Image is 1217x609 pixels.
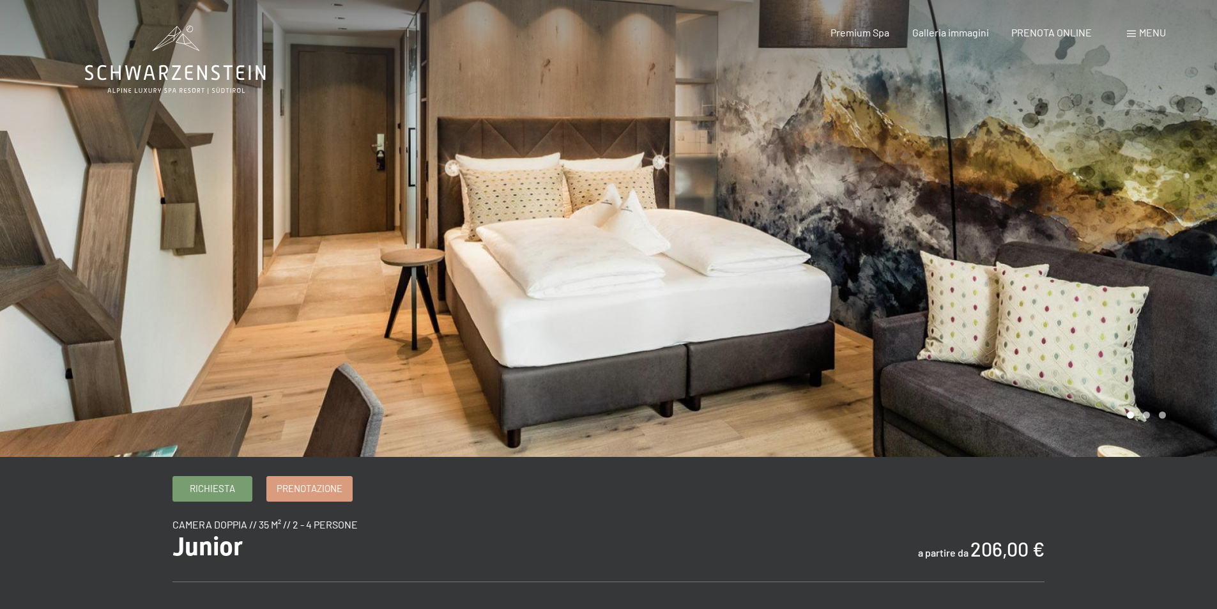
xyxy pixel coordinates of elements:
[1139,26,1166,38] span: Menu
[172,518,358,530] span: camera doppia // 35 m² // 2 - 4 persone
[918,546,968,559] span: a partire da
[173,477,252,501] a: Richiesta
[912,26,989,38] a: Galleria immagini
[1011,26,1092,38] a: PRENOTA ONLINE
[267,477,352,501] a: Prenotazione
[172,532,243,562] span: Junior
[190,482,235,495] span: Richiesta
[277,482,342,495] span: Prenotazione
[830,26,889,38] a: Premium Spa
[970,537,1045,560] b: 206,00 €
